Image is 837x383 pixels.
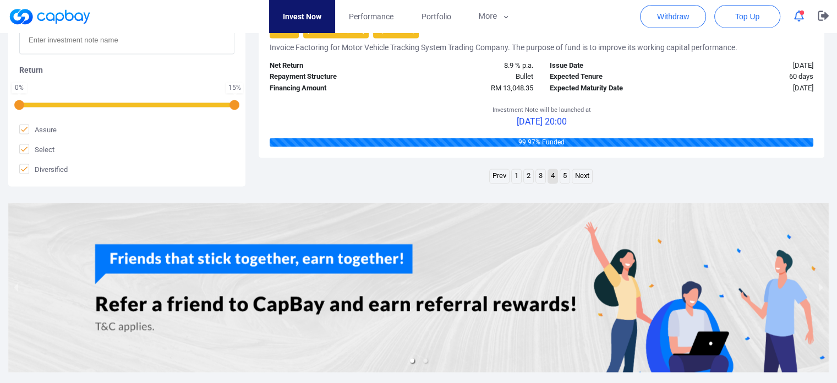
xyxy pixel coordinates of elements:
[512,169,521,183] a: Page 1
[536,169,545,183] a: Page 3
[735,11,759,22] span: Top Up
[541,60,681,72] div: Issue Date
[421,10,451,23] span: Portfolio
[524,169,533,183] a: Page 2
[270,138,813,147] div: 99.97 % Funded
[270,42,737,52] h5: Invoice Factoring for Motor Vehicle Tracking System Trading Company. The purpose of fund is to im...
[19,65,234,75] h5: Return
[490,169,509,183] a: Previous page
[560,169,570,183] a: Page 5
[493,105,591,115] p: Investment Note will be launched at
[640,5,706,28] button: Withdraw
[261,83,401,94] div: Financing Amount
[349,10,393,23] span: Performance
[572,169,592,183] a: Next page
[682,71,822,83] div: 60 days
[261,60,401,72] div: Net Return
[714,5,780,28] button: Top Up
[493,115,591,129] p: [DATE] 20:00
[410,358,414,363] li: slide item 1
[228,84,241,91] div: 15 %
[541,83,681,94] div: Expected Maturity Date
[19,164,68,175] span: Diversified
[8,203,24,372] button: previous slide / item
[261,71,401,83] div: Repayment Structure
[14,84,25,91] div: 0 %
[813,203,829,372] button: next slide / item
[548,169,557,183] a: Page 4 is your current page
[19,144,54,155] span: Select
[402,60,541,72] div: 8.9 % p.a.
[682,60,822,72] div: [DATE]
[491,84,533,92] span: RM 13,048.35
[682,83,822,94] div: [DATE]
[423,358,428,363] li: slide item 2
[402,71,541,83] div: Bullet
[541,71,681,83] div: Expected Tenure
[19,124,57,135] span: Assure
[19,27,234,54] input: Enter investment note name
